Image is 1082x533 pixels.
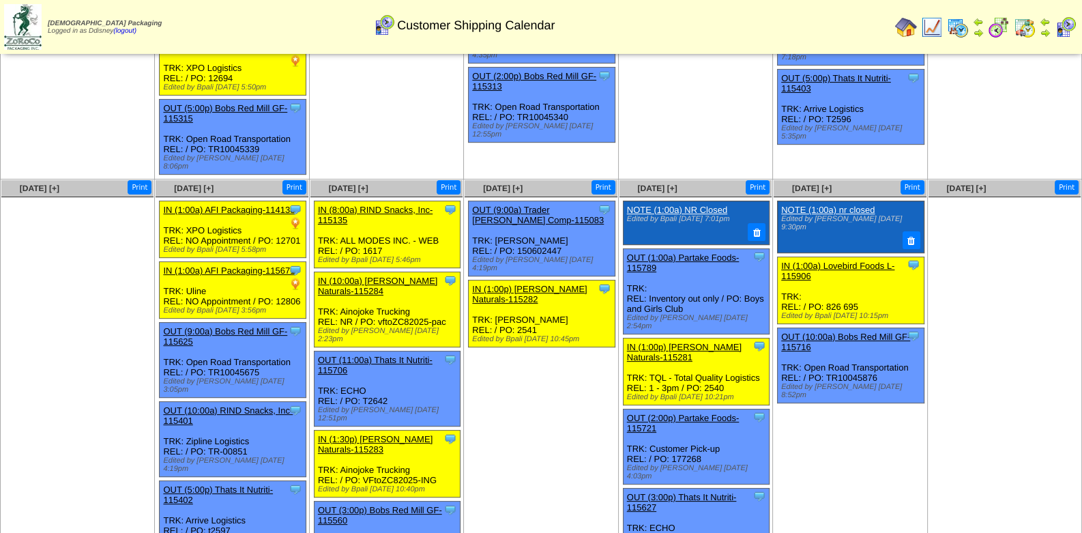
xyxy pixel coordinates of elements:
[752,489,766,503] img: Tooltip
[163,457,305,473] div: Edited by [PERSON_NAME] [DATE] 4:19pm
[598,203,611,216] img: Tooltip
[778,257,924,323] div: TRK: REL: / PO: 826 695
[472,256,614,272] div: Edited by [PERSON_NAME] [DATE] 4:19pm
[469,68,615,143] div: TRK: Open Road Transportation REL: / PO: TR10045340
[598,69,611,83] img: Tooltip
[289,203,302,216] img: Tooltip
[627,253,740,273] a: OUT (1:00a) Partake Foods-115789
[752,410,766,424] img: Tooltip
[627,464,769,480] div: Edited by [PERSON_NAME] [DATE] 4:03pm
[289,277,302,291] img: PO
[1055,180,1079,195] button: Print
[901,180,924,195] button: Print
[988,16,1010,38] img: calendarblend.gif
[778,328,924,403] div: TRK: Open Road Transportation REL: / PO: TR10045876
[163,306,305,315] div: Edited by Bpali [DATE] 3:56pm
[163,154,305,171] div: Edited by [PERSON_NAME] [DATE] 8:06pm
[160,262,306,319] div: TRK: Uline REL: NO Appointment / PO: 12806
[443,274,457,287] img: Tooltip
[163,205,295,215] a: IN (1:00a) AFI Packaging-114138
[443,353,457,366] img: Tooltip
[160,402,306,477] div: TRK: Zipline Logistics REL: / PO: TR-00851
[781,73,891,93] a: OUT (5:00p) Thats It Nutriti-115403
[289,324,302,338] img: Tooltip
[472,205,604,225] a: OUT (9:00a) Trader [PERSON_NAME] Comp-115083
[160,100,306,175] div: TRK: Open Road Transportation REL: / PO: TR10045339
[318,355,433,375] a: OUT (11:00a) Thats It Nutriti-115706
[289,54,302,68] img: PO
[973,27,984,38] img: arrowright.gif
[752,250,766,263] img: Tooltip
[314,351,460,427] div: TRK: ECHO REL: / PO: T2642
[318,256,460,264] div: Edited by Bpali [DATE] 5:46pm
[397,18,555,33] span: Customer Shipping Calendar
[907,71,920,85] img: Tooltip
[4,4,42,50] img: zoroco-logo-small.webp
[163,377,305,394] div: Edited by [PERSON_NAME] [DATE] 3:05pm
[128,180,151,195] button: Print
[623,338,769,405] div: TRK: TQL - Total Quality Logistics REL: 1 - 3pm / PO: 2540
[318,434,433,455] a: IN (1:30p) [PERSON_NAME] Naturals-115283
[160,39,306,96] div: TRK: XPO Logistics REL: / PO: 12694
[472,122,614,139] div: Edited by [PERSON_NAME] [DATE] 12:55pm
[792,184,832,193] a: [DATE] [+]
[627,314,769,330] div: Edited by [PERSON_NAME] [DATE] 2:54pm
[472,284,587,304] a: IN (1:00p) [PERSON_NAME] Naturals-115282
[289,403,302,417] img: Tooltip
[160,323,306,398] div: TRK: Open Road Transportation REL: / PO: TR10045675
[781,124,923,141] div: Edited by [PERSON_NAME] [DATE] 5:35pm
[443,503,457,517] img: Tooltip
[163,326,287,347] a: OUT (9:00a) Bobs Red Mill GF-115625
[163,246,305,254] div: Edited by Bpali [DATE] 5:58pm
[623,409,769,484] div: TRK: Customer Pick-up REL: / PO: 177268
[329,184,368,193] a: [DATE] [+]
[289,482,302,496] img: Tooltip
[781,332,910,352] a: OUT (10:00a) Bobs Red Mill GF-115716
[748,223,765,241] button: Delete Note
[318,406,460,422] div: Edited by [PERSON_NAME] [DATE] 12:51pm
[163,265,295,276] a: IN (1:00a) AFI Packaging-115671
[627,492,737,513] a: OUT (3:00p) Thats It Nutriti-115627
[48,20,162,27] span: [DEMOGRAPHIC_DATA] Packaging
[746,180,770,195] button: Print
[314,272,460,347] div: TRK: Ainojoke Trucking REL: NR / PO: vftoZC82025-pac
[921,16,943,38] img: line_graph.gif
[318,205,433,225] a: IN (8:00a) RIND Snacks, Inc-115135
[282,180,306,195] button: Print
[627,215,763,223] div: Edited by Bpali [DATE] 7:01pm
[289,216,302,230] img: PO
[472,71,596,91] a: OUT (2:00p) Bobs Red Mill GF-115313
[623,248,769,334] div: TRK: REL: Inventory out only / PO: Boys and Girls Club
[472,335,614,343] div: Edited by Bpali [DATE] 10:45pm
[483,184,523,193] a: [DATE] [+]
[903,231,920,249] button: Delete Note
[289,263,302,277] img: Tooltip
[598,282,611,296] img: Tooltip
[946,184,986,193] span: [DATE] [+]
[443,203,457,216] img: Tooltip
[469,201,615,276] div: TRK: [PERSON_NAME] REL: / PO: 150602447
[627,205,727,215] a: NOTE (1:00a) NR Closed
[113,27,136,35] a: (logout)
[163,103,287,124] a: OUT (5:00p) Bobs Red Mill GF-115315
[437,180,460,195] button: Print
[778,70,924,145] div: TRK: Arrive Logistics REL: / PO: T2596
[627,342,742,362] a: IN (1:00p) [PERSON_NAME] Naturals-115281
[318,505,442,525] a: OUT (3:00p) Bobs Red Mill GF-115560
[314,431,460,498] div: TRK: Ainojoke Trucking REL: / PO: VFtoZC82025-ING
[318,327,460,343] div: Edited by [PERSON_NAME] [DATE] 2:23pm
[781,383,923,399] div: Edited by [PERSON_NAME] [DATE] 8:52pm
[637,184,677,193] a: [DATE] [+]
[947,16,969,38] img: calendarprod.gif
[1040,27,1051,38] img: arrowright.gif
[1055,16,1077,38] img: calendarcustomer.gif
[1040,16,1051,27] img: arrowleft.gif
[20,184,59,193] a: [DATE] [+]
[48,20,162,35] span: Logged in as Ddisney
[174,184,214,193] a: [DATE] [+]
